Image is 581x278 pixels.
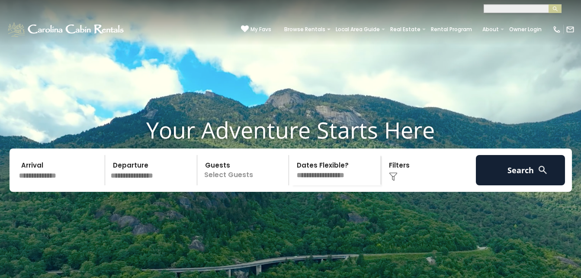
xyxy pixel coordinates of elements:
[476,155,565,185] button: Search
[6,116,575,143] h1: Your Adventure Starts Here
[505,23,546,36] a: Owner Login
[250,26,271,33] span: My Favs
[386,23,425,36] a: Real Estate
[478,23,503,36] a: About
[537,165,548,175] img: search-regular-white.png
[331,23,384,36] a: Local Area Guide
[566,25,575,34] img: mail-regular-white.png
[241,25,271,34] a: My Favs
[6,21,126,38] img: White-1-1-2.png
[280,23,330,36] a: Browse Rentals
[552,25,561,34] img: phone-regular-white.png
[200,155,289,185] p: Select Guests
[427,23,476,36] a: Rental Program
[389,172,398,181] img: filter--v1.png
